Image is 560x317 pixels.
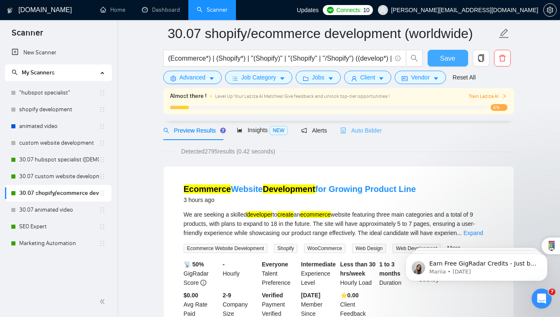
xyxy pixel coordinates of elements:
[184,184,416,194] a: EcommerceWebsiteDevelopmentfor Growing Product Line
[200,280,206,286] span: info-circle
[312,73,324,82] span: Jobs
[99,223,106,230] span: holder
[180,73,205,82] span: Advanced
[263,184,315,194] mark: Development
[19,151,99,168] a: 30.07 hubspot specialist ([DEMOGRAPHIC_DATA] - not for residents)
[223,261,225,268] b: -
[163,127,223,134] span: Preview Results
[19,84,99,101] a: "hubspot specialist"
[301,128,307,133] span: notification
[100,6,125,13] a: homeHome
[184,261,204,268] b: 📡 50%
[344,71,392,84] button: userClientcaret-down
[457,230,462,236] span: ...
[22,69,55,76] span: My Scanners
[5,44,111,61] li: New Scanner
[262,292,283,299] b: Verified
[340,127,382,134] span: Auto Bidder
[473,54,489,62] span: copy
[237,127,243,133] span: area-chart
[99,190,106,197] span: holder
[19,101,99,118] a: shopify development
[360,73,375,82] span: Client
[5,118,111,135] li: animated video
[5,135,111,151] li: custom website development
[99,207,106,213] span: holder
[5,235,111,252] li: Marketing Automation
[163,71,222,84] button: settingAdvancedcaret-down
[327,7,334,13] img: upwork-logo.png
[378,75,384,82] span: caret-down
[402,75,408,82] span: idcard
[184,195,416,205] div: 3 hours ago
[221,260,260,287] div: Hourly
[184,184,231,194] mark: Ecommerce
[328,75,334,82] span: caret-down
[209,75,215,82] span: caret-down
[428,50,468,66] button: Save
[223,292,231,299] b: 2-9
[19,168,99,185] a: 30.07 custom website development
[5,151,111,168] li: 30.07 hubspot specialist (United States - not for residents)
[411,73,429,82] span: Vendor
[232,75,238,82] span: bars
[532,289,552,309] iframe: Intercom live chat
[499,28,509,39] span: edit
[406,50,423,66] button: search
[269,126,288,135] span: NEW
[464,230,483,236] a: Expand
[406,54,422,62] span: search
[297,7,319,13] span: Updates
[491,104,507,111] span: 6%
[469,92,507,100] button: Train Laziza AI
[363,5,370,15] span: 10
[339,260,378,287] div: Hourly Load
[378,260,417,287] div: Duration
[340,261,376,277] b: Less than 30 hrs/week
[12,69,55,76] span: My Scanners
[380,7,386,13] span: user
[301,261,336,268] b: Intermediate
[5,185,111,202] li: 30.07 shopify/ecommerce development (worldwide)
[168,53,391,64] input: Search Freelance Jobs...
[99,106,106,113] span: holder
[453,73,476,82] a: Reset All
[184,292,198,299] b: $0.00
[184,244,268,253] span: Ecommerce Website Development
[12,44,105,61] a: New Scanner
[19,135,99,151] a: custom website development
[301,292,320,299] b: [DATE]
[197,6,228,13] a: searchScanner
[225,71,292,84] button: barsJob Categorycaret-down
[549,289,555,295] span: 7
[99,156,106,163] span: holder
[433,75,439,82] span: caret-down
[247,211,273,218] mark: developer
[274,244,297,253] span: Shopify
[395,71,446,84] button: idcardVendorcaret-down
[395,56,400,61] span: info-circle
[379,261,400,277] b: 1 to 3 months
[184,210,494,238] div: We are seeking a skilled to an website featuring three main categories and a total of 9 products,...
[543,3,557,17] button: setting
[262,261,288,268] b: Everyone
[219,127,227,134] div: Tooltip anchor
[99,240,106,247] span: holder
[543,7,557,13] a: setting
[340,292,359,299] b: ⭐️ 0.00
[99,140,106,146] span: holder
[277,211,294,218] mark: create
[304,244,345,253] span: WooCommerce
[5,101,111,118] li: shopify development
[168,23,497,44] input: Scanner name...
[303,75,309,82] span: folder
[393,236,560,294] iframe: Intercom notifications message
[494,50,511,66] button: delete
[19,218,99,235] a: SEO Expert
